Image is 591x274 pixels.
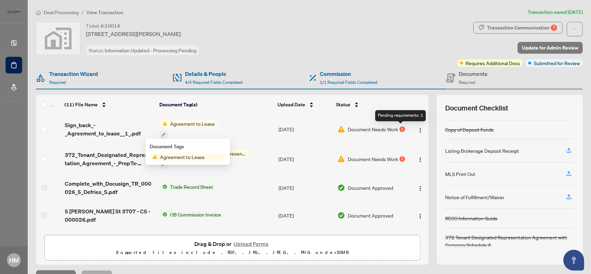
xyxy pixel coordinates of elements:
[333,95,406,114] th: Status
[415,153,426,165] button: Logo
[445,214,497,222] div: RECO Information Guide
[150,153,157,161] img: Status Icon
[534,59,580,67] span: Submitted for Review
[6,9,22,16] img: logo
[81,8,83,16] li: /
[348,155,398,163] span: Document Needs Work
[65,207,154,224] span: 5 [PERSON_NAME] St 3707 - CS - 000026.pdf
[36,22,80,55] img: svg%3e
[86,46,199,55] div: Status:
[415,124,426,135] button: Logo
[459,80,475,85] span: Required
[276,114,335,144] td: [DATE]
[415,210,426,221] button: Logo
[466,59,520,67] span: Requires Additional Docs
[160,183,167,191] img: Status Icon
[276,202,335,229] td: [DATE]
[62,95,156,114] th: (11) File Name
[44,9,79,16] span: Deal Processing
[167,183,216,191] span: Trade Record Sheet
[231,239,271,248] button: Upload Forms
[160,183,216,191] button: Status IconTrade Record Sheet
[86,30,181,38] span: [STREET_ADDRESS][PERSON_NAME]
[337,155,345,163] img: Document Status
[86,9,123,16] span: View Transaction
[160,120,167,127] img: Status Icon
[276,229,335,259] td: [DATE]
[185,70,242,78] h4: Details & People
[105,47,196,54] span: Information Updated - Processing Pending
[167,211,224,218] span: OB Commission Invoice
[518,42,583,54] button: Update for Admin Review
[337,125,345,133] img: Document Status
[275,95,333,114] th: Upload Date
[277,101,305,108] span: Upload Date
[9,255,19,265] span: HM
[157,95,275,114] th: Document Tag(s)
[320,80,377,85] span: 1/1 Required Fields Completed
[49,80,66,85] span: Required
[64,101,98,108] span: (11) File Name
[459,70,487,78] h4: Documents
[445,193,504,201] div: Notice of Fulfillment/Waiver
[65,179,154,196] span: Complete_with_Docusign_TR_000026_5_Defries_S.pdf
[445,103,508,113] span: Document Checklist
[160,120,218,139] button: Status IconAgreement to Lease
[160,211,224,218] button: Status IconOB Commission Invoice
[348,184,393,192] span: Document Approved
[337,212,345,219] img: Document Status
[417,186,423,191] img: Logo
[185,80,242,85] span: 4/4 Required Fields Completed
[150,143,226,150] div: Document Tags
[320,70,377,78] h4: Commission
[375,110,426,121] div: Pending requirements: 1
[399,126,405,132] div: 1
[45,235,420,261] span: Drag & Drop orUpload FormsSupported files include .PDF, .JPG, .JPEG, .PNG under25MB
[336,101,350,108] span: Status
[337,184,345,192] img: Document Status
[348,125,398,133] span: Document Needs Work
[276,144,335,174] td: [DATE]
[487,22,557,33] div: Transaction Communication
[445,233,574,249] div: 372 Tenant Designated Representation Agreement with Company Schedule A
[417,127,423,133] img: Logo
[399,156,405,162] div: 1
[105,23,120,29] span: 10014
[160,211,167,218] img: Status Icon
[572,27,577,32] span: ellipsis
[445,147,519,154] div: Listing Brokerage Deposit Receipt
[49,248,416,257] p: Supported files include .PDF, .JPG, .JPEG, .PNG under 25 MB
[417,213,423,219] img: Logo
[167,120,218,127] span: Agreement to Lease
[415,182,426,193] button: Logo
[445,126,494,133] div: Copy of Deposit Funds
[49,70,98,78] h4: Transaction Wizard
[86,22,120,30] div: Ticket #:
[65,151,154,167] span: 372_Tenant_Designated_Representation_Agreement_-_PropTx-[PERSON_NAME].pdf
[65,121,154,138] span: Sign_back_-_Agreement_to_lease__1_.pdf
[563,250,584,271] button: Open asap
[348,212,393,219] span: Document Approved
[522,42,578,53] span: Update for Admin Review
[36,10,41,15] span: home
[194,239,271,248] span: Drag & Drop or
[551,25,557,31] div: 7
[276,174,335,202] td: [DATE]
[445,170,475,178] div: MLS Print Out
[157,153,208,161] span: Agreement to Lease
[528,8,583,16] article: Transaction saved [DATE]
[473,22,563,34] button: Transaction Communication7
[417,157,423,162] img: Logo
